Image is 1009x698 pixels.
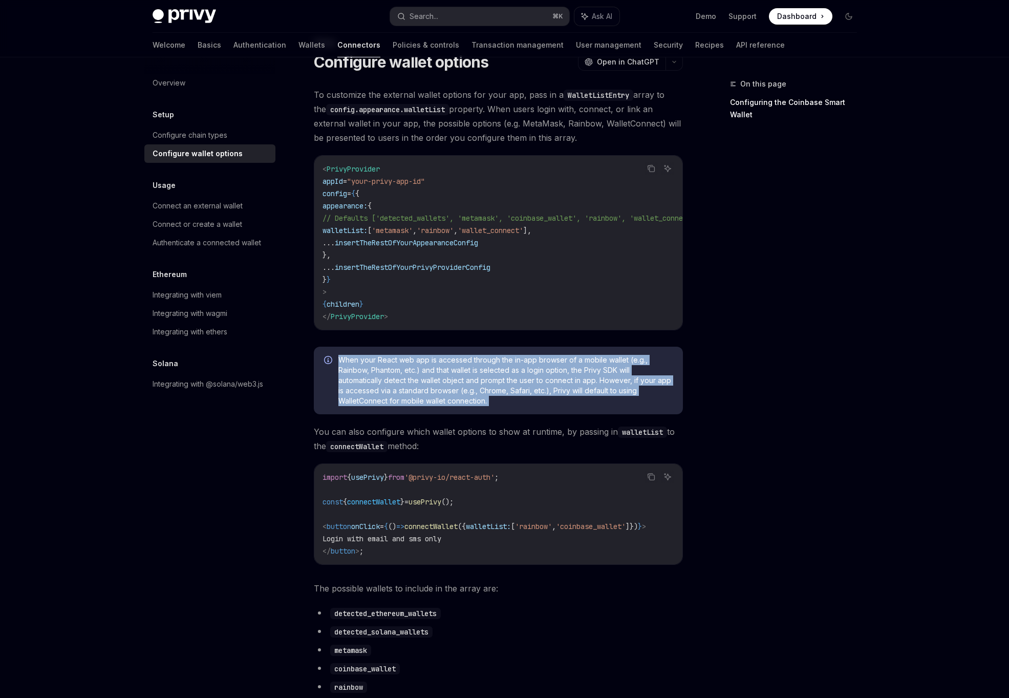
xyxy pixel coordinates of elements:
[409,497,441,506] span: usePrivy
[153,268,187,281] h5: Ethereum
[153,357,178,370] h5: Solana
[144,323,275,341] a: Integrating with ethers
[314,88,683,145] span: To customize the external wallet options for your app, pass in a array to the property. When user...
[404,522,458,531] span: connectWallet
[400,497,404,506] span: }
[323,263,335,272] span: ...
[327,164,380,174] span: PrivyProvider
[153,147,243,160] div: Configure wallet options
[645,162,658,175] button: Copy the contents from the code block
[380,522,384,531] span: =
[347,189,351,198] span: =
[314,425,683,453] span: You can also configure which wallet options to show at runtime, by passing in to the method:
[355,546,359,556] span: >
[495,473,499,482] span: ;
[454,226,458,235] span: ,
[645,470,658,483] button: Copy the contents from the code block
[144,74,275,92] a: Overview
[144,126,275,144] a: Configure chain types
[359,300,363,309] span: }
[324,356,334,366] svg: Info
[153,109,174,121] h5: Setup
[351,189,355,198] span: {
[144,234,275,252] a: Authenticate a connected wallet
[314,53,489,71] h1: Configure wallet options
[144,144,275,163] a: Configure wallet options
[347,497,400,506] span: connectWallet
[335,263,490,272] span: insertTheRestOfYourPrivyProviderConfig
[144,304,275,323] a: Integrating with wagmi
[552,522,556,531] span: ,
[330,608,441,619] code: detected_ethereum_wallets
[404,473,495,482] span: '@privy-io/react-auth'
[323,201,368,210] span: appearance:
[576,33,641,57] a: User management
[695,33,724,57] a: Recipes
[330,626,433,638] code: detected_solana_wallets
[359,546,363,556] span: ;
[314,581,683,596] span: The possible wallets to include in the array are:
[578,53,665,71] button: Open in ChatGPT
[466,522,511,531] span: walletList:
[368,201,372,210] span: {
[153,77,185,89] div: Overview
[323,214,699,223] span: // Defaults ['detected_wallets', 'metamask', 'coinbase_wallet', 'rainbow', 'wallet_connect']
[355,189,359,198] span: {
[323,177,343,186] span: appId
[153,326,227,338] div: Integrating with ethers
[335,238,478,247] span: insertTheRestOfYourAppearanceConfig
[384,473,388,482] span: }
[410,10,438,23] div: Search...
[330,645,371,656] code: metamask
[592,11,612,22] span: Ask AI
[233,33,286,57] a: Authentication
[564,90,633,101] code: WalletListEntry
[327,522,351,531] span: button
[343,177,347,186] span: =
[153,179,176,192] h5: Usage
[323,522,327,531] span: <
[728,11,757,22] a: Support
[323,312,331,321] span: </
[390,7,569,26] button: Search...⌘K
[661,470,674,483] button: Ask AI
[323,497,343,506] span: const
[740,78,786,90] span: On this page
[730,94,865,123] a: Configuring the Coinbase Smart Wallet
[144,197,275,215] a: Connect an external wallet
[330,663,400,674] code: coinbase_wallet
[638,522,642,531] span: }
[153,378,263,390] div: Integrating with @solana/web3.js
[331,546,355,556] span: button
[153,129,227,141] div: Configure chain types
[626,522,638,531] span: ]})
[384,312,388,321] span: >
[323,238,335,247] span: ...
[323,275,327,284] span: }
[323,473,347,482] span: import
[323,250,331,260] span: },
[769,8,832,25] a: Dashboard
[736,33,785,57] a: API reference
[347,177,425,186] span: "your-privy-app-id"
[337,33,380,57] a: Connectors
[153,307,227,320] div: Integrating with wagmi
[326,104,449,115] code: config.appearance.walletList
[404,497,409,506] span: =
[777,11,817,22] span: Dashboard
[618,427,667,438] code: walletList
[441,497,454,506] span: ();
[144,286,275,304] a: Integrating with viem
[458,522,466,531] span: ({
[388,522,396,531] span: ()
[597,57,659,67] span: Open in ChatGPT
[144,215,275,234] a: Connect or create a wallet
[323,287,327,297] span: >
[417,226,454,235] span: 'rainbow'
[396,522,404,531] span: =>
[323,226,368,235] span: walletList:
[331,312,384,321] span: PrivyProvider
[642,522,646,531] span: >
[153,237,261,249] div: Authenticate a connected wallet
[327,300,359,309] span: children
